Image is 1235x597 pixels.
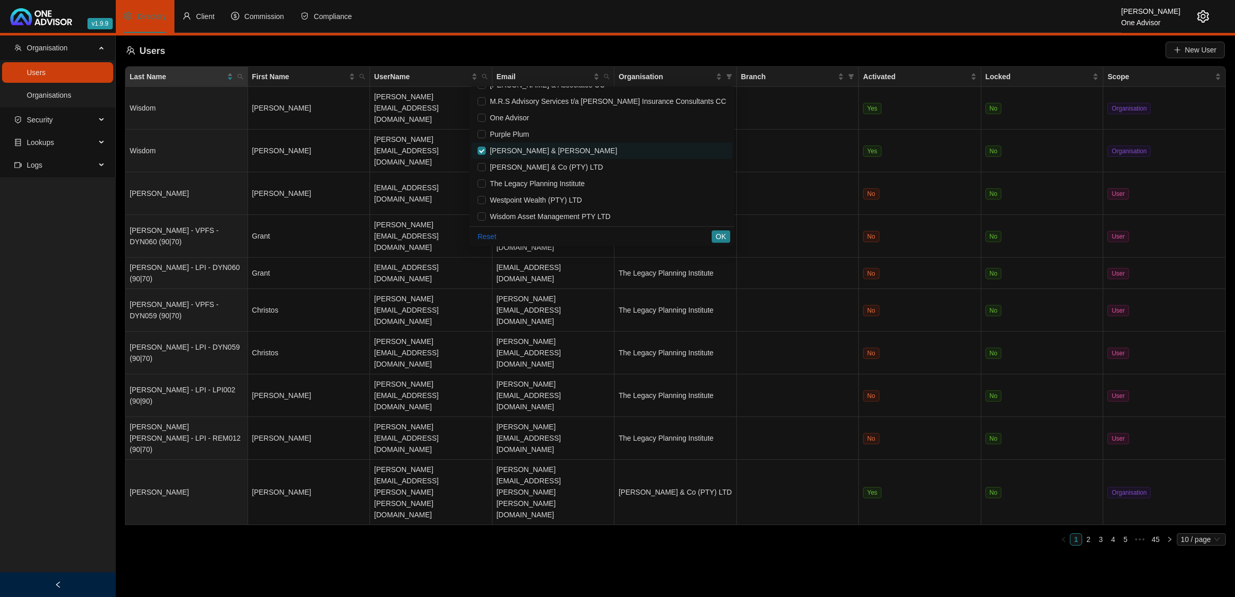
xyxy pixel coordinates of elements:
li: 2 [1082,533,1095,546]
span: Yes [863,103,881,114]
span: User [1107,433,1128,444]
span: dollar [231,12,239,20]
span: Directory [137,12,166,21]
button: OK [712,230,730,243]
span: Yes [863,146,881,157]
span: Yes [863,487,881,498]
span: No [863,390,879,402]
span: One Advisor [486,114,529,122]
span: filter [726,74,732,80]
li: 4 [1107,533,1119,546]
li: 3 [1095,533,1107,546]
td: [PERSON_NAME] [248,417,370,460]
span: search [359,74,365,80]
span: User [1107,188,1128,200]
span: No [863,348,879,359]
span: plus [1174,46,1181,53]
span: No [985,305,1001,316]
span: No [985,268,1001,279]
span: right [1167,536,1173,542]
span: No [985,433,1001,444]
span: User [1107,390,1128,402]
div: Page Size [1177,533,1226,546]
span: No [985,188,1001,200]
td: [PERSON_NAME][EMAIL_ADDRESS][DOMAIN_NAME] [370,374,492,417]
span: No [863,268,879,279]
th: Branch [737,67,859,87]
span: The Legacy Planning Institute [486,179,585,188]
a: 1 [1070,534,1082,545]
span: Commission [244,12,284,21]
td: [PERSON_NAME] [248,460,370,525]
span: UserName [374,71,469,82]
span: Wisdom Asset Management PTY LTD [486,212,610,221]
span: team [126,46,135,55]
span: search [235,69,245,84]
td: [PERSON_NAME][EMAIL_ADDRESS][DOMAIN_NAME] [492,289,615,332]
td: [PERSON_NAME] [126,172,248,215]
span: No [985,390,1001,402]
a: 2 [1083,534,1094,545]
td: [PERSON_NAME] [PERSON_NAME] - LPI - REM012 (90|70) [126,417,248,460]
span: No [863,231,879,242]
td: [PERSON_NAME][EMAIL_ADDRESS][DOMAIN_NAME] [370,87,492,130]
span: Users [139,46,165,56]
span: Compliance [314,12,352,21]
a: Organisations [27,91,71,99]
span: video-camera [14,161,22,169]
a: 4 [1107,534,1119,545]
td: [EMAIL_ADDRESS][DOMAIN_NAME] [370,172,492,215]
span: search [482,74,488,80]
td: [PERSON_NAME][EMAIL_ADDRESS][DOMAIN_NAME] [492,374,615,417]
td: [PERSON_NAME] & Co (PTY) LTD [614,460,737,525]
td: The Legacy Planning Institute [614,289,737,332]
span: No [985,348,1001,359]
span: left [1061,536,1067,542]
span: No [985,146,1001,157]
td: [PERSON_NAME][EMAIL_ADDRESS][DOMAIN_NAME] [492,332,615,374]
li: Previous Page [1057,533,1070,546]
td: [PERSON_NAME] - LPI - LPI002 (90|90) [126,374,248,417]
a: 5 [1120,534,1131,545]
th: Locked [981,67,1104,87]
span: Last Name [130,71,225,82]
span: OK [716,231,726,242]
span: Client [196,12,215,21]
td: [PERSON_NAME] [248,130,370,172]
span: Westpoint Wealth (PTY) LTD [486,196,582,204]
span: filter [846,69,856,84]
span: No [985,487,1001,498]
td: The Legacy Planning Institute [614,258,737,289]
span: database [14,139,22,146]
td: Wisdom [126,130,248,172]
span: Organisation [27,44,67,52]
td: [EMAIL_ADDRESS][DOMAIN_NAME] [370,258,492,289]
td: [PERSON_NAME][EMAIL_ADDRESS][DOMAIN_NAME] [370,289,492,332]
span: No [985,103,1001,114]
span: safety-certificate [14,116,22,123]
button: Reset [473,230,501,243]
span: filter [848,74,854,80]
span: User [1107,348,1128,359]
a: Users [27,68,46,77]
td: The Legacy Planning Institute [614,374,737,417]
span: team [14,44,22,51]
th: First Name [248,67,370,87]
span: Branch [741,71,836,82]
span: Activated [863,71,968,82]
span: v1.9.9 [87,18,113,29]
li: 5 [1119,533,1132,546]
td: [PERSON_NAME] - VPFS - DYN060 (90|70) [126,215,248,258]
span: 10 / page [1181,534,1222,545]
span: New User [1185,44,1216,56]
th: Scope [1103,67,1226,87]
span: Lookups [27,138,54,147]
td: [PERSON_NAME][EMAIL_ADDRESS][DOMAIN_NAME] [370,130,492,172]
a: 3 [1095,534,1106,545]
span: [PERSON_NAME] & Co (PTY) LTD [486,163,603,171]
span: search [357,69,367,84]
span: safety [301,12,309,20]
div: [PERSON_NAME] [1121,3,1180,14]
button: left [1057,533,1070,546]
span: Purple Plum [486,130,529,138]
